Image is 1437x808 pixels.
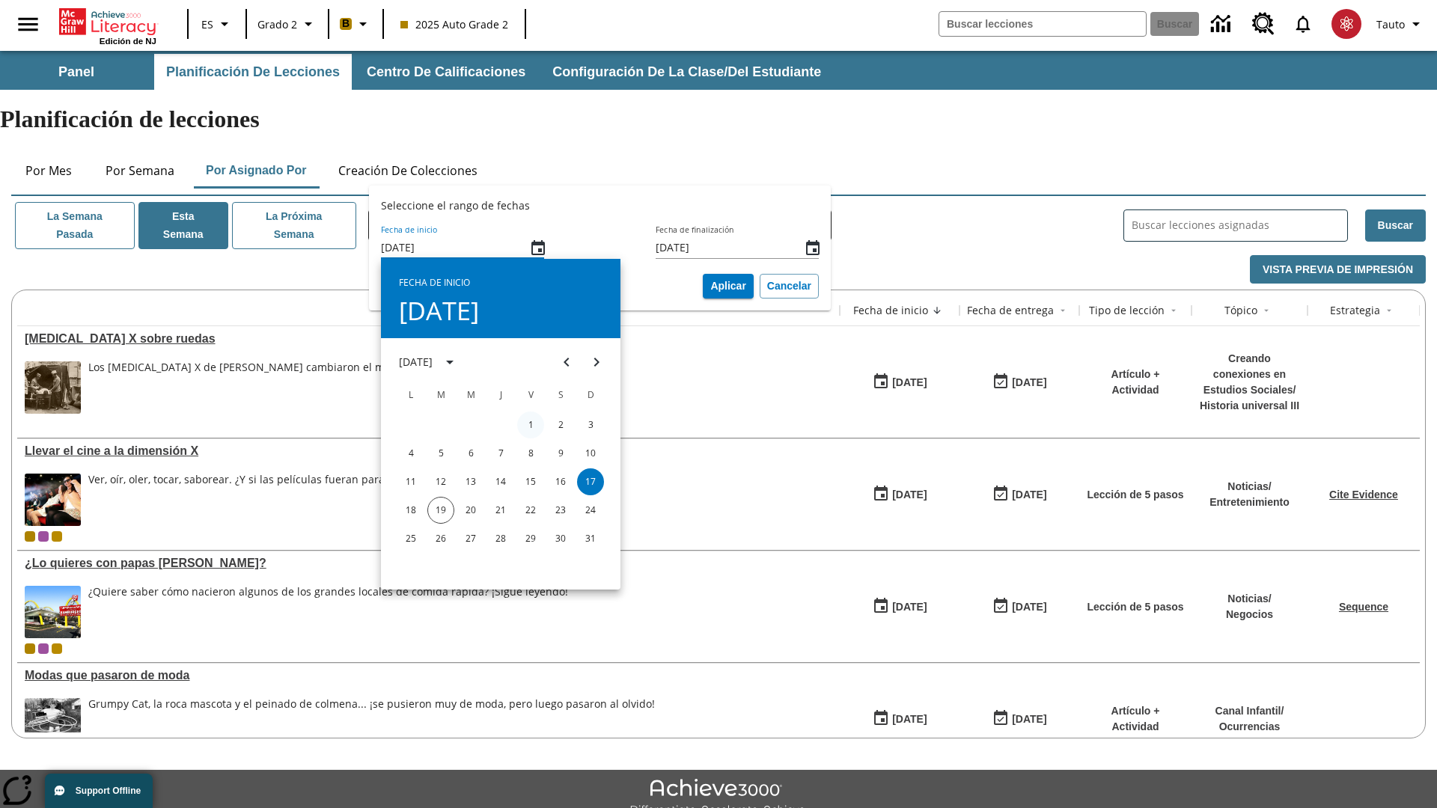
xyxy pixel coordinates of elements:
div: [DATE] [892,373,927,392]
button: 07/19/25: Primer día en que estuvo disponible la lección [867,705,932,733]
span: domingo [577,380,604,410]
img: Uno de los primeros locales de McDonald's, con el icónico letrero rojo y los arcos amarillos. [25,586,81,638]
button: 08/20/25: Primer día en que estuvo disponible la lección [867,368,932,397]
div: OL 2025 Auto Grade 3 [38,643,49,654]
span: martes [427,380,454,410]
button: Sort [1054,302,1072,319]
button: 20 agosto, 2025 [457,497,484,524]
button: 9 agosto, 2025 [547,440,574,467]
button: Abrir el menú lateral [6,2,50,46]
a: ¿Lo quieres con papas fritas?, Lecciones [25,557,832,570]
div: [DATE] [1012,373,1046,392]
h4: [DATE] [399,295,479,326]
button: Vista previa de impresión [1250,255,1426,284]
button: próximo mes [582,347,611,377]
span: ES [201,16,213,32]
div: OL 2025 Auto Grade 3 [38,531,49,542]
button: 3 agosto, 2025 [577,411,604,438]
span: Clase actual [25,531,35,542]
label: Fecha de inicio [381,224,437,236]
div: ¿Lo quieres con papas fritas? [25,557,832,570]
button: Aplicar [703,274,753,299]
a: Centro de recursos, Se abrirá en una pestaña nueva. [1243,4,1284,44]
a: Rayos X sobre ruedas, Lecciones [25,332,832,346]
button: 17 agosto, 2025 [577,468,604,495]
div: [DATE] [1012,486,1046,504]
button: 30 agosto, 2025 [547,525,574,552]
div: Fecha de entrega [967,303,1054,318]
p: Lección de 5 pasos [1087,599,1183,615]
button: 08/18/25: Primer día en que estuvo disponible la lección [867,480,932,509]
span: sábado [547,380,574,410]
div: Rayos X sobre ruedas [25,332,832,346]
div: New 2025 class [52,531,62,542]
span: New 2025 class [52,643,62,654]
p: Noticias / [1226,591,1273,607]
button: 31 agosto, 2025 [577,525,604,552]
div: ¿Quiere saber cómo nacieron algunos de los grandes locales de comida rápida? ¡Sigue leyendo! [88,586,568,638]
button: 1 agosto, 2025 [517,411,544,438]
button: 13 agosto, 2025 [457,468,484,495]
img: Foto en blanco y negro de dos personas uniformadas colocando a un hombre en una máquina de rayos ... [25,361,81,414]
button: 23 agosto, 2025 [547,497,574,524]
div: Estrategia [1330,303,1380,318]
div: Grumpy Cat, la roca mascota y el peinado de colmena... ¡se pusieron muy de moda, pero luego pasar... [88,698,655,711]
button: 06/30/26: Último día en que podrá accederse la lección [987,705,1052,733]
span: miércoles [457,380,484,410]
button: La semana pasada [15,202,135,249]
span: 2025 Auto Grade 2 [400,16,508,32]
img: avatar image [1331,9,1361,39]
button: Buscar [1365,209,1426,242]
div: Tópico [1224,303,1257,318]
button: 7 agosto, 2025 [487,440,514,467]
p: Historia universal III [1199,398,1300,414]
button: Cancelar [760,274,819,299]
p: Ocurrencias [1215,719,1284,735]
button: 28 agosto, 2025 [487,525,514,552]
button: Sort [1165,302,1183,319]
p: Noticias / [1209,479,1290,495]
p: Lección de 5 pasos [1087,487,1183,503]
button: Boost El color de la clase es anaranjado claro. Cambiar el color de la clase. [334,10,378,37]
span: viernes [517,380,544,410]
a: Llevar el cine a la dimensión X, Lecciones [25,444,832,458]
button: 18 agosto, 2025 [397,497,424,524]
a: Notificaciones [1284,4,1322,43]
button: 6 agosto, 2025 [457,440,484,467]
div: Ver, oír, oler, tocar, saborear. ¿Y si las películas fueran para todos los sentidos? [88,474,483,486]
span: Los rayos X de Marie Curie cambiaron el mundo de la medicina. [88,361,491,414]
div: [DATE] [1012,710,1046,729]
span: Fecha de inicio [399,271,470,295]
button: 08/24/25: Último día en que podrá accederse la lección [987,480,1052,509]
p: Negocios [1226,607,1273,622]
span: lunes [397,380,424,410]
button: Centro de calificaciones [355,54,537,90]
button: 26 agosto, 2025 [427,525,454,552]
span: Support Offline [76,786,141,796]
div: ¿Quiere saber cómo nacieron algunos de los grandes locales de comida rápida? ¡Sigue leyendo! [88,586,568,599]
div: [DATE] [399,354,433,370]
button: Grado: Grado 2, Elige un grado [251,10,323,37]
button: 07/03/26: Último día en que podrá accederse la lección [987,593,1052,621]
button: Esta semana [138,202,228,249]
button: La próxima semana [232,202,356,249]
span: B [342,14,350,33]
button: Por asignado por [194,153,319,189]
div: Llevar el cine a la dimensión X [25,444,832,458]
div: Grumpy Cat, la roca mascota y el peinado de colmena... ¡se pusieron muy de moda, pero luego pasar... [88,698,655,750]
div: [DATE] [892,710,927,729]
button: Panel [1,54,151,90]
button: 12 agosto, 2025 [427,468,454,495]
button: mes anterior [552,347,582,377]
button: Por mes [11,153,86,189]
a: Centro de información [1202,4,1243,45]
button: Sort [928,302,946,319]
button: 8 agosto, 2025 [517,440,544,467]
button: 5 agosto, 2025 [427,440,454,467]
button: Perfil/Configuración [1370,10,1431,37]
button: Lenguaje: ES, Selecciona un idioma [193,10,241,37]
